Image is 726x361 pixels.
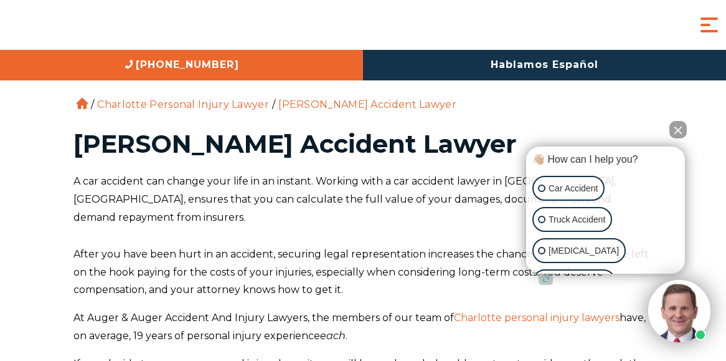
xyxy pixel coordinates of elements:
img: Auger & Auger Accident and Injury Lawyers Logo [9,14,152,36]
a: Home [77,98,88,109]
span: each [320,330,346,342]
p: Car Accident [549,181,598,196]
a: Hablamos Español [363,50,726,80]
span: A car accident can change your life in an instant. Working with a car accident lawyer in [GEOGRAP... [73,175,616,223]
button: Close Intaker Chat Widget [669,121,687,138]
div: 👋🏼 How can I help you? [529,153,682,166]
p: [MEDICAL_DATA] [549,243,619,259]
span: . [346,330,347,342]
a: Charlotte personal injury lawyers [454,312,620,324]
a: Charlotte Personal Injury Lawyer [97,99,269,110]
span: After you have been hurt in an accident, securing legal representation increases the chances that... [73,248,649,296]
img: Intaker widget Avatar [648,280,710,342]
span: have, on average, 19 years of personal injury experience [73,312,646,342]
a: Open intaker chat [539,274,553,285]
span: At Auger & Auger Accident And Injury Lawyers, the members of our team of [73,312,454,324]
p: Truck Accident [549,212,605,228]
li: [PERSON_NAME] Accident Lawyer [275,99,460,110]
button: Menu [697,12,722,37]
h1: [PERSON_NAME] Accident Lawyer [73,132,653,156]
